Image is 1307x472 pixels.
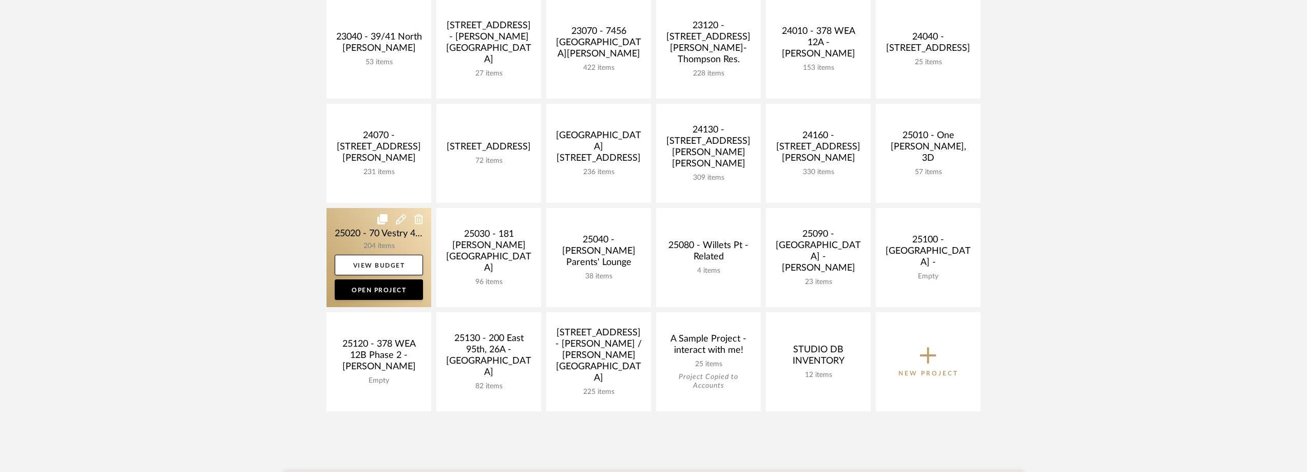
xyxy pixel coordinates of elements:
[554,388,643,397] div: 225 items
[445,141,533,157] div: [STREET_ADDRESS]
[774,26,862,64] div: 24010 - 378 WEA 12A - [PERSON_NAME]
[884,272,972,281] div: Empty
[664,360,753,369] div: 25 items
[554,64,643,72] div: 422 items
[664,69,753,78] div: 228 items
[774,130,862,168] div: 24160 - [STREET_ADDRESS][PERSON_NAME]
[445,382,533,391] div: 82 items
[445,157,533,165] div: 72 items
[664,333,753,360] div: A Sample Project - interact with me!
[554,234,643,272] div: 25040 - [PERSON_NAME] Parents' Lounge
[554,130,643,168] div: [GEOGRAPHIC_DATA][STREET_ADDRESS]
[664,174,753,182] div: 309 items
[774,278,862,287] div: 23 items
[445,69,533,78] div: 27 items
[445,20,533,69] div: [STREET_ADDRESS] - [PERSON_NAME][GEOGRAPHIC_DATA]
[876,312,981,411] button: New Project
[335,279,423,300] a: Open Project
[884,234,972,272] div: 25100 - [GEOGRAPHIC_DATA] -
[884,168,972,177] div: 57 items
[335,338,423,376] div: 25120 - 378 WEA 12B Phase 2 - [PERSON_NAME]
[335,168,423,177] div: 231 items
[664,373,753,390] div: Project Copied to Accounts
[335,255,423,275] a: View Budget
[335,58,423,67] div: 53 items
[898,368,958,379] p: New Project
[445,333,533,382] div: 25130 - 200 East 95th, 26A - [GEOGRAPHIC_DATA]
[554,272,643,281] div: 38 items
[335,31,423,58] div: 23040 - 39/41 North [PERSON_NAME]
[664,267,753,275] div: 4 items
[774,168,862,177] div: 330 items
[445,278,533,287] div: 96 items
[445,229,533,278] div: 25030 - 181 [PERSON_NAME][GEOGRAPHIC_DATA]
[554,327,643,388] div: [STREET_ADDRESS] - [PERSON_NAME] / [PERSON_NAME][GEOGRAPHIC_DATA]
[554,168,643,177] div: 236 items
[664,240,753,267] div: 25080 - Willets Pt - Related
[774,371,862,380] div: 12 items
[335,130,423,168] div: 24070 - [STREET_ADDRESS][PERSON_NAME]
[335,376,423,385] div: Empty
[774,64,862,72] div: 153 items
[664,20,753,69] div: 23120 - [STREET_ADDRESS][PERSON_NAME]-Thompson Res.
[774,229,862,278] div: 25090 - [GEOGRAPHIC_DATA] - [PERSON_NAME]
[774,344,862,371] div: STUDIO DB INVENTORY
[884,58,972,67] div: 25 items
[664,124,753,174] div: 24130 - [STREET_ADDRESS][PERSON_NAME][PERSON_NAME]
[884,130,972,168] div: 25010 - One [PERSON_NAME], 3D
[884,31,972,58] div: 24040 - [STREET_ADDRESS]
[554,26,643,64] div: 23070 - 7456 [GEOGRAPHIC_DATA][PERSON_NAME]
